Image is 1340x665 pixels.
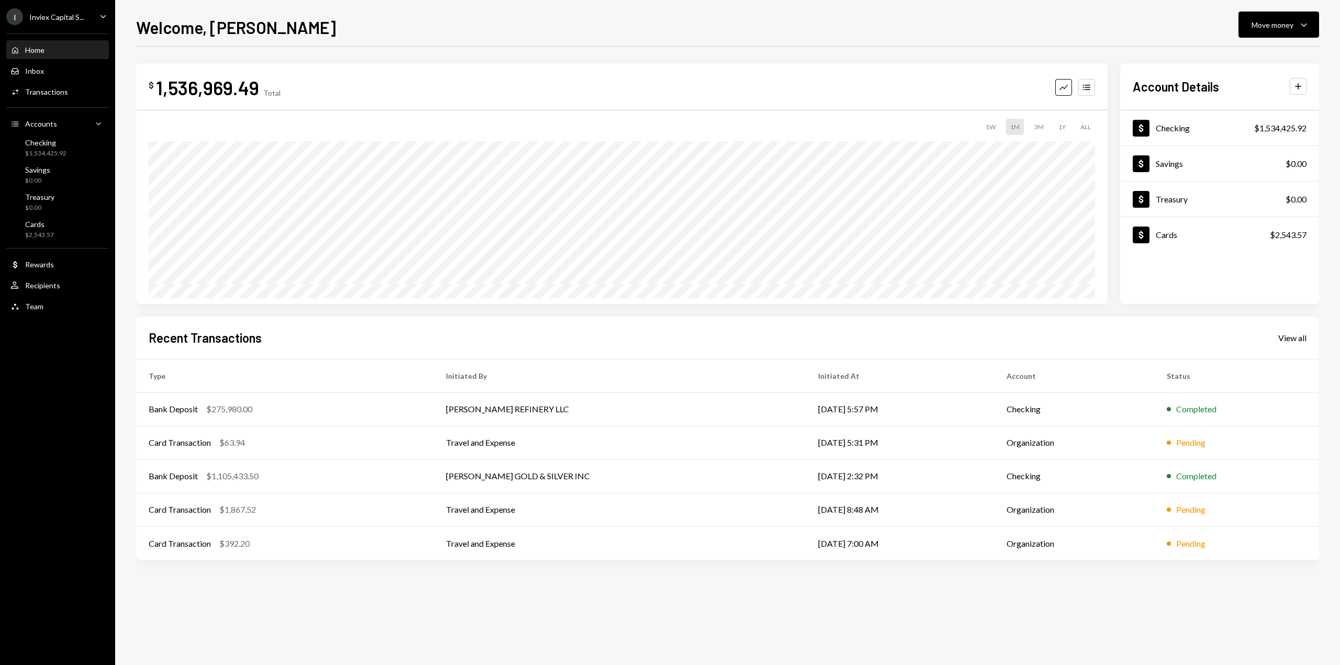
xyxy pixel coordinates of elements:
[433,493,806,526] td: Travel and Expense
[1133,78,1219,95] h2: Account Details
[6,276,109,295] a: Recipients
[433,359,806,392] th: Initiated By
[6,189,109,215] a: Treasury$0.00
[6,82,109,101] a: Transactions
[1156,230,1177,240] div: Cards
[994,526,1154,560] td: Organization
[6,40,109,59] a: Home
[1252,19,1293,30] div: Move money
[219,436,245,449] div: $63.94
[25,220,54,229] div: Cards
[1176,470,1216,482] div: Completed
[149,329,262,346] h2: Recent Transactions
[994,493,1154,526] td: Organization
[263,88,281,97] div: Total
[6,255,109,274] a: Rewards
[136,17,336,38] h1: Welcome, [PERSON_NAME]
[25,46,44,54] div: Home
[149,503,211,516] div: Card Transaction
[806,392,995,426] td: [DATE] 5:57 PM
[433,426,806,459] td: Travel and Expense
[136,359,433,392] th: Type
[1156,159,1183,168] div: Savings
[25,119,57,128] div: Accounts
[6,297,109,315] a: Team
[433,459,806,493] td: [PERSON_NAME] GOLD & SILVER INC
[1076,119,1095,135] div: ALL
[994,459,1154,493] td: Checking
[149,80,154,91] div: $
[1120,146,1319,181] a: Savings$0.00
[1030,119,1048,135] div: 3M
[1176,537,1205,550] div: Pending
[25,302,43,311] div: Team
[1278,333,1306,343] div: View all
[206,403,252,415] div: $275,980.00
[1120,110,1319,145] a: Checking$1,534,425.92
[994,426,1154,459] td: Organization
[994,359,1154,392] th: Account
[1270,229,1306,241] div: $2,543.57
[1238,12,1319,38] button: Move money
[149,470,198,482] div: Bank Deposit
[1156,194,1188,204] div: Treasury
[219,537,250,550] div: $392.20
[206,470,259,482] div: $1,105,433.50
[6,217,109,242] a: Cards$2,543.57
[1006,119,1024,135] div: 1M
[806,459,995,493] td: [DATE] 2:32 PM
[25,87,68,96] div: Transactions
[25,176,50,185] div: $0.00
[806,526,995,560] td: [DATE] 7:00 AM
[1156,123,1190,133] div: Checking
[25,204,54,212] div: $0.00
[149,537,211,550] div: Card Transaction
[1120,182,1319,217] a: Treasury$0.00
[1286,193,1306,206] div: $0.00
[433,526,806,560] td: Travel and Expense
[1120,217,1319,252] a: Cards$2,543.57
[1154,359,1319,392] th: Status
[1286,157,1306,170] div: $0.00
[25,66,44,75] div: Inbox
[1176,503,1205,516] div: Pending
[994,392,1154,426] td: Checking
[981,119,1000,135] div: 1W
[6,135,109,160] a: Checking$1,534,425.92
[25,149,66,158] div: $1,534,425.92
[29,13,84,21] div: Inviex Capital S...
[156,76,259,99] div: 1,536,969.49
[806,359,995,392] th: Initiated At
[1054,119,1070,135] div: 1Y
[1176,403,1216,415] div: Completed
[25,165,50,174] div: Savings
[25,281,60,290] div: Recipients
[6,114,109,133] a: Accounts
[25,193,54,201] div: Treasury
[149,436,211,449] div: Card Transaction
[6,8,23,25] div: I
[219,503,256,516] div: $1,867.52
[25,260,54,269] div: Rewards
[1278,332,1306,343] a: View all
[6,61,109,80] a: Inbox
[25,138,66,147] div: Checking
[806,426,995,459] td: [DATE] 5:31 PM
[6,162,109,187] a: Savings$0.00
[433,392,806,426] td: [PERSON_NAME] REFINERY LLC
[25,231,54,240] div: $2,543.57
[149,403,198,415] div: Bank Deposit
[806,493,995,526] td: [DATE] 8:48 AM
[1254,122,1306,134] div: $1,534,425.92
[1176,436,1205,449] div: Pending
